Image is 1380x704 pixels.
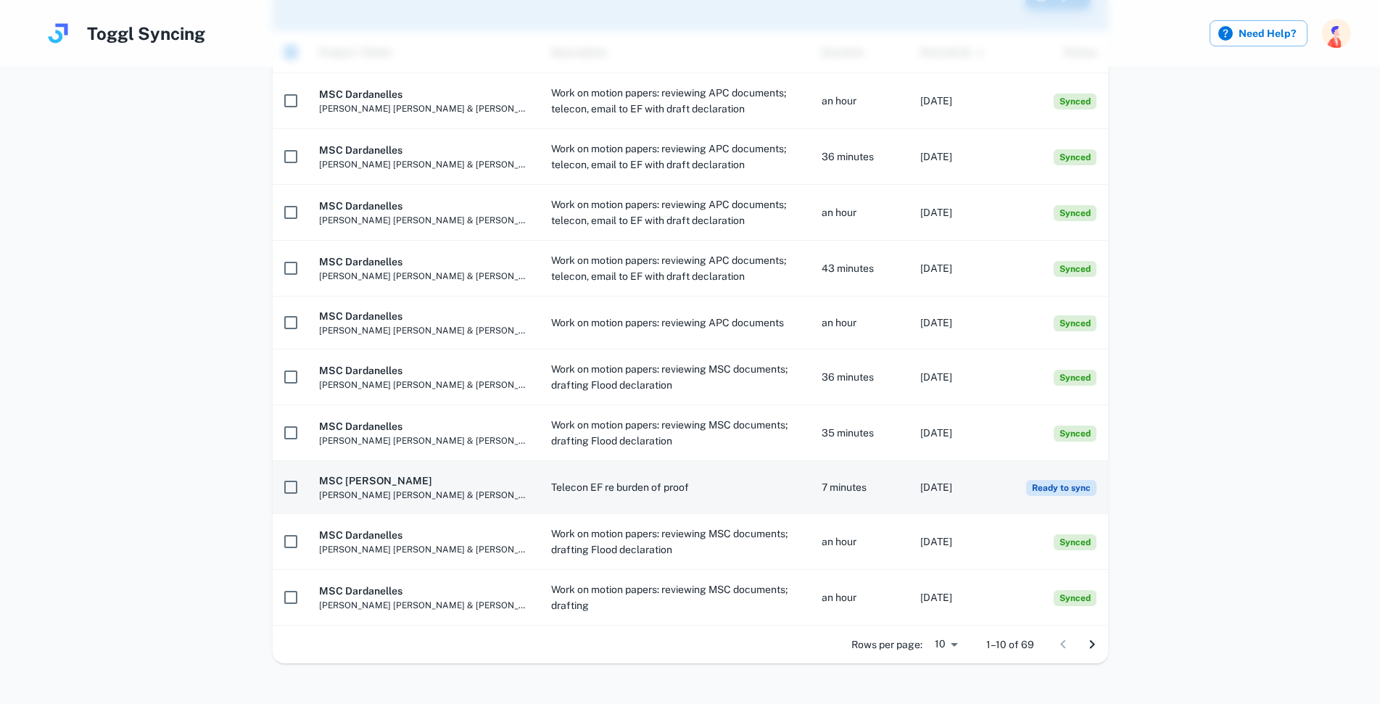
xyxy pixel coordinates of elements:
[540,349,810,405] td: Work on motion papers: reviewing MSC documents; drafting Flood declaration
[319,158,528,171] span: [PERSON_NAME] [PERSON_NAME] & [PERSON_NAME], LLP
[909,297,1008,349] td: [DATE]
[810,570,909,626] td: an hour
[319,378,528,392] span: [PERSON_NAME] [PERSON_NAME] & [PERSON_NAME], LLP
[540,241,810,297] td: Work on motion papers: reviewing APC documents; telecon, email to EF with draft declaration
[909,514,1008,570] td: [DATE]
[1026,480,1096,496] span: Ready to sync
[540,129,810,185] td: Work on motion papers: reviewing APC documents; telecon, email to EF with draft declaration
[319,86,528,102] h6: MSC Dardanelles
[540,297,810,349] td: Work on motion papers: reviewing APC documents
[319,543,528,556] span: [PERSON_NAME] [PERSON_NAME] & [PERSON_NAME], LLP
[87,20,205,46] h4: Toggl Syncing
[319,527,528,543] h6: MSC Dardanelles
[909,349,1008,405] td: [DATE]
[273,31,1108,626] div: scrollable content
[540,570,810,626] td: Work on motion papers: reviewing MSC documents; drafting
[319,270,528,283] span: [PERSON_NAME] [PERSON_NAME] & [PERSON_NAME], LLP
[319,308,528,324] h6: MSC Dardanelles
[986,637,1034,653] p: 1–10 of 69
[1054,590,1096,606] span: Synced
[319,324,528,337] span: [PERSON_NAME] [PERSON_NAME] & [PERSON_NAME], LLP
[44,19,73,48] img: logo.svg
[909,185,1008,241] td: [DATE]
[1054,426,1096,442] span: Synced
[540,514,810,570] td: Work on motion papers: reviewing MSC documents; drafting Flood declaration
[1054,261,1096,277] span: Synced
[540,73,810,129] td: Work on motion papers: reviewing APC documents; telecon, email to EF with draft declaration
[319,418,528,434] h6: MSC Dardanelles
[909,461,1008,514] td: [DATE]
[928,634,963,655] div: 10
[810,241,909,297] td: 43 minutes
[810,73,909,129] td: an hour
[909,405,1008,461] td: [DATE]
[810,129,909,185] td: 36 minutes
[909,73,1008,129] td: [DATE]
[1322,19,1351,48] img: photoURL
[909,570,1008,626] td: [DATE]
[1054,149,1096,165] span: Synced
[319,102,528,115] span: [PERSON_NAME] [PERSON_NAME] & [PERSON_NAME], LLP
[810,405,909,461] td: 35 minutes
[851,637,922,653] p: Rows per page:
[319,489,528,502] span: [PERSON_NAME] [PERSON_NAME] & [PERSON_NAME], LLP
[909,129,1008,185] td: [DATE]
[810,297,909,349] td: an hour
[1078,630,1107,659] button: Go to next page
[1054,94,1096,109] span: Synced
[319,599,528,612] span: [PERSON_NAME] [PERSON_NAME] & [PERSON_NAME], LLP
[909,241,1008,297] td: [DATE]
[319,198,528,214] h6: MSC Dardanelles
[319,583,528,599] h6: MSC Dardanelles
[540,405,810,461] td: Work on motion papers: reviewing MSC documents; drafting Flood declaration
[810,349,909,405] td: 36 minutes
[1210,20,1307,46] label: Need Help?
[319,214,528,227] span: [PERSON_NAME] [PERSON_NAME] & [PERSON_NAME], LLP
[810,185,909,241] td: an hour
[540,461,810,514] td: Telecon EF re burden of proof
[810,461,909,514] td: 7 minutes
[319,363,528,378] h6: MSC Dardanelles
[1054,370,1096,386] span: Synced
[810,514,909,570] td: an hour
[319,142,528,158] h6: MSC Dardanelles
[319,434,528,447] span: [PERSON_NAME] [PERSON_NAME] & [PERSON_NAME], LLP
[1054,534,1096,550] span: Synced
[1054,315,1096,331] span: Synced
[319,473,528,489] h6: MSC [PERSON_NAME]
[540,185,810,241] td: Work on motion papers: reviewing APC documents; telecon, email to EF with draft declaration
[319,254,528,270] h6: MSC Dardanelles
[1054,205,1096,221] span: Synced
